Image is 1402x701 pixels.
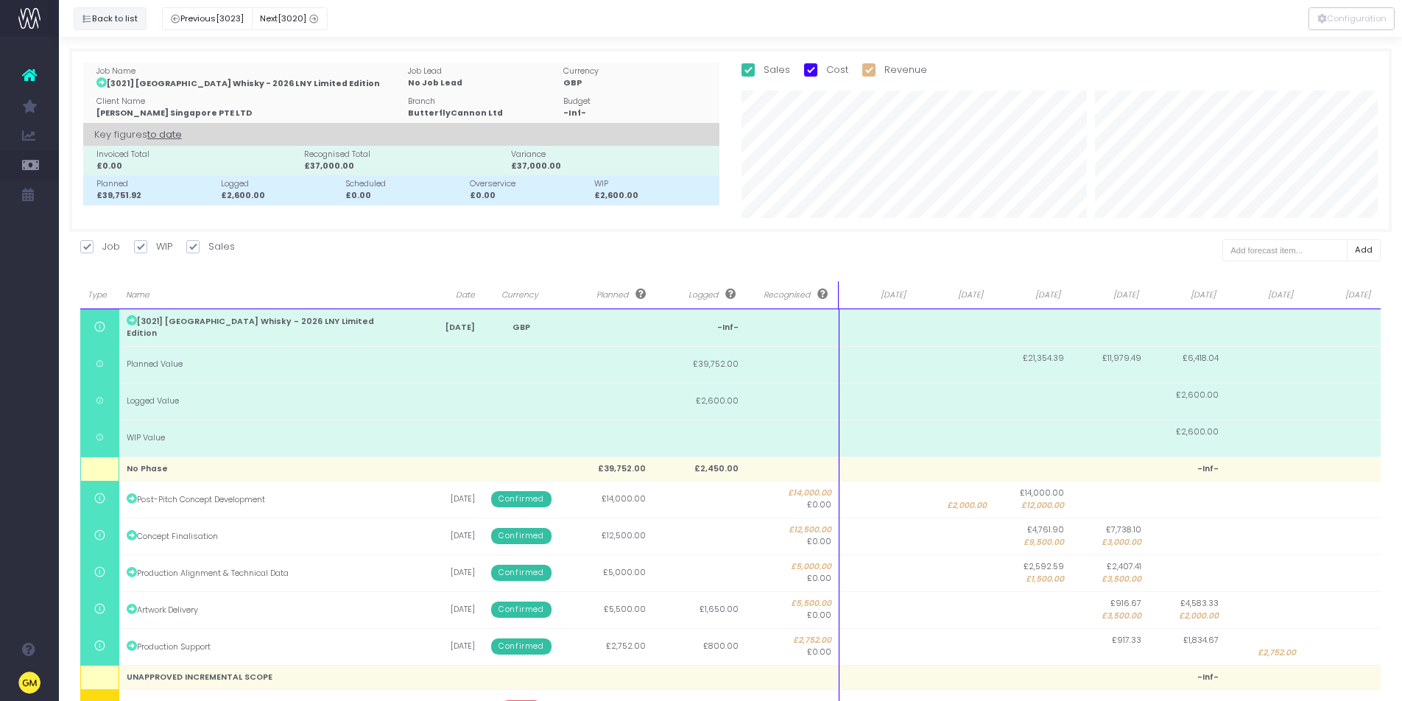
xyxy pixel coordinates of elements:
label: Job [80,239,120,254]
td: Planned Value [119,346,413,383]
div: Scheduled [345,178,464,190]
td: Logged Value [119,383,413,420]
td: Artwork Delivery [119,591,413,628]
div: Job Lead [408,66,557,77]
span: [DATE] [846,289,906,301]
span: [3023] [216,13,244,25]
div: Recognised Total [304,149,506,161]
label: Sales [186,239,235,254]
td: £14,000.00 [560,481,653,518]
div: -Inf- [563,108,713,119]
td: Production Support [119,628,413,665]
div: £0.00 [470,190,588,202]
div: WIP [594,178,713,190]
td: £2,752.00 [560,628,653,665]
span: £0.00 [807,573,831,585]
span: Type [88,289,109,301]
span: £1,834.67 [1183,635,1219,647]
span: [DATE] [1311,289,1370,301]
span: £7,738.10 [1106,524,1141,536]
td: £21,354.39 [994,346,1071,383]
td: £2,600.00 [653,383,746,420]
td: WIP Value [119,420,413,457]
span: Name [126,289,402,301]
button: Add [1347,239,1381,262]
span: £14,000.00 [753,487,831,499]
span: -Inf- [1197,463,1219,475]
span: Planned [570,289,645,301]
span: £3,500.00 [1102,610,1141,622]
div: £37,000.00 [304,161,506,172]
td: [DATE] [413,591,483,628]
td: [DATE] [413,628,483,665]
span: Currency [490,289,550,301]
td: £12,500.00 [560,518,653,554]
input: Add forecast item... [1222,239,1348,262]
span: £0.00 [807,610,831,621]
span: £2,752.00 [753,635,831,647]
div: Invoiced Total [96,149,298,161]
span: £14,000.00 [1020,487,1064,499]
div: [PERSON_NAME] Singapore PTE LTD [96,108,401,119]
td: £39,752.00 [653,346,746,383]
span: Confirmed [491,491,551,507]
td: [DATE] [413,554,483,591]
label: Sales [741,63,790,77]
div: ButterflyCannon Ltd [408,108,557,119]
span: Confirmed [491,602,551,618]
div: Budget [563,96,713,108]
label: Cost [804,63,848,77]
span: Key figures [94,123,182,147]
span: £5,500.00 [753,598,831,610]
span: Logged [661,289,736,301]
td: No Phase [119,457,413,481]
span: £2,592.59 [1024,561,1064,573]
td: Post-Pitch Concept Development [119,481,413,518]
span: £2,000.00 [947,500,987,512]
td: [DATE] [413,518,483,554]
span: £1,500.00 [1026,574,1064,585]
div: Branch [408,96,557,108]
span: [DATE] [1078,289,1138,301]
span: to date [147,125,182,144]
span: [DATE] [1156,289,1216,301]
div: Overservice [470,178,588,190]
td: -Inf- [653,309,746,346]
td: [DATE] [413,481,483,518]
div: £39,751.92 [96,190,215,202]
label: WIP [134,239,172,254]
div: £2,600.00 [594,190,713,202]
td: £5,500.00 [560,591,653,628]
span: £5,000.00 [753,561,831,573]
div: [3021] [GEOGRAPHIC_DATA] Whisky - 2026 LNY Limited Edition [96,77,401,90]
span: £0.00 [807,647,831,658]
span: £916.67 [1110,598,1141,610]
span: £9,500.00 [1024,537,1064,549]
span: [DATE] [923,289,983,301]
div: Job Name [96,66,401,77]
div: £37,000.00 [511,161,713,172]
td: £1,650.00 [653,591,746,628]
td: £2,600.00 [1149,420,1226,457]
img: images/default_profile_image.png [18,672,40,694]
div: Logged [221,178,339,190]
td: £800.00 [653,628,746,665]
div: £0.00 [96,161,298,172]
span: Date [423,289,475,301]
td: GBP [482,309,560,346]
span: Confirmed [491,565,551,581]
span: £4,761.90 [1027,524,1064,536]
button: Next[3020] [252,7,328,30]
span: £0.00 [807,536,831,548]
span: £2,000.00 [1179,610,1219,622]
span: £3,500.00 [1102,574,1141,585]
td: £11,979.49 [1071,346,1149,383]
span: Confirmed [491,638,551,655]
span: [DATE] [1001,289,1060,301]
button: Configuration [1308,7,1395,30]
button: Previous[3023] [162,7,253,30]
td: [3021] [GEOGRAPHIC_DATA] Whisky - 2026 LNY Limited Edition [119,309,413,346]
div: £0.00 [345,190,464,202]
span: £2,752.00 [1258,647,1296,659]
div: Variance [511,149,713,161]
